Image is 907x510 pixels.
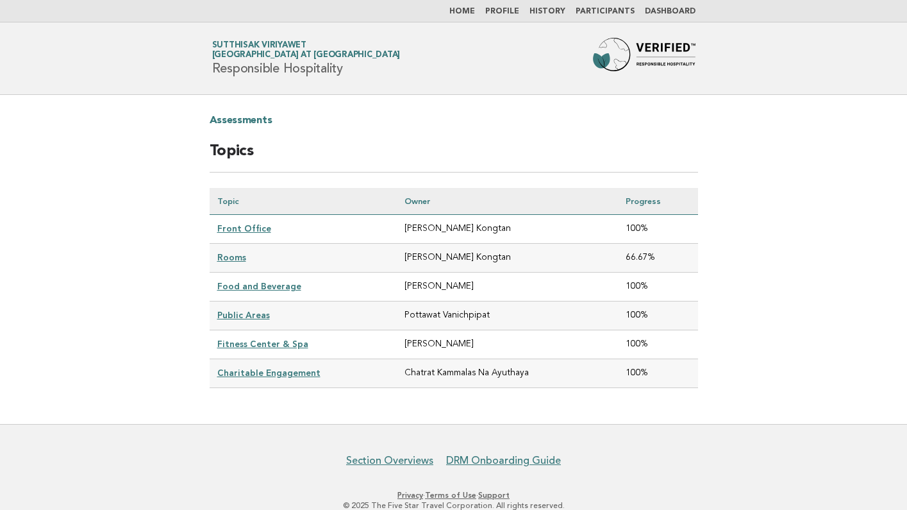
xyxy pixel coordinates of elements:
[425,491,476,500] a: Terms of Use
[485,8,519,15] a: Profile
[618,359,698,388] td: 100%
[397,330,618,359] td: [PERSON_NAME]
[593,38,695,79] img: Forbes Travel Guide
[212,42,401,75] h1: Responsible Hospitality
[62,490,846,500] p: · ·
[212,51,401,60] span: [GEOGRAPHIC_DATA] at [GEOGRAPHIC_DATA]
[217,310,270,320] a: Public Areas
[397,215,618,244] td: [PERSON_NAME] Kongtan
[212,41,401,59] a: Sutthisak Viriyawet[GEOGRAPHIC_DATA] at [GEOGRAPHIC_DATA]
[397,359,618,388] td: Chatrat Kammalas Na Ayuthaya
[217,368,320,378] a: Charitable Engagement
[618,215,698,244] td: 100%
[478,491,510,500] a: Support
[397,302,618,330] td: Pottawat Vanichpipat
[618,244,698,273] td: 66.67%
[397,273,618,302] td: [PERSON_NAME]
[210,110,272,131] a: Assessments
[217,339,308,349] a: Fitness Center & Spa
[618,302,698,330] td: 100%
[618,330,698,359] td: 100%
[217,223,271,234] a: Front Office
[210,188,397,215] th: Topic
[346,454,433,467] a: Section Overviews
[529,8,565,15] a: History
[645,8,695,15] a: Dashboard
[449,8,475,15] a: Home
[446,454,561,467] a: DRM Onboarding Guide
[217,281,301,291] a: Food and Beverage
[576,8,635,15] a: Participants
[397,491,423,500] a: Privacy
[618,188,698,215] th: Progress
[397,188,618,215] th: Owner
[217,252,246,262] a: Rooms
[618,273,698,302] td: 100%
[210,141,698,173] h2: Topics
[397,244,618,273] td: [PERSON_NAME] Kongtan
